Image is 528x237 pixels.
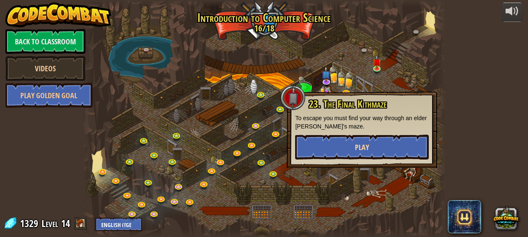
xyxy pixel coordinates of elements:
span: Level [42,217,58,230]
img: level-banner-unstarted.png [373,55,381,69]
span: 14 [61,217,70,230]
a: Back to Classroom [5,29,86,54]
span: 23. The Final Kithmaze [309,97,386,111]
span: 1329 [20,217,41,230]
span: Play [355,142,369,152]
button: Adjust volume [502,2,523,22]
img: CodeCombat - Learn how to code by playing a game [5,2,112,27]
button: Play [295,135,429,160]
a: Play Golden Goal [5,83,93,108]
a: Videos [5,56,86,81]
p: To escape you must find your way through an elder [PERSON_NAME]'s maze. [295,114,429,131]
img: level-banner-unstarted-subscriber.png [321,66,331,82]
